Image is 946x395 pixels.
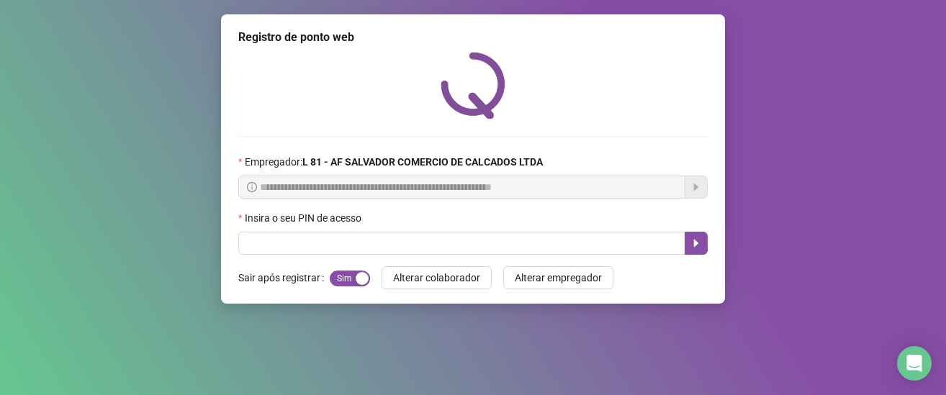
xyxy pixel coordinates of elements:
[897,346,932,381] div: Open Intercom Messenger
[302,156,543,168] strong: L 81 - AF SALVADOR COMERCIO DE CALCADOS LTDA
[690,237,702,249] span: caret-right
[245,154,543,170] span: Empregador :
[247,182,257,192] span: info-circle
[441,52,505,119] img: QRPoint
[515,270,602,286] span: Alterar empregador
[393,270,480,286] span: Alterar colaborador
[382,266,492,289] button: Alterar colaborador
[238,29,708,46] div: Registro de ponto web
[238,210,371,226] label: Insira o seu PIN de acesso
[503,266,613,289] button: Alterar empregador
[238,266,330,289] label: Sair após registrar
